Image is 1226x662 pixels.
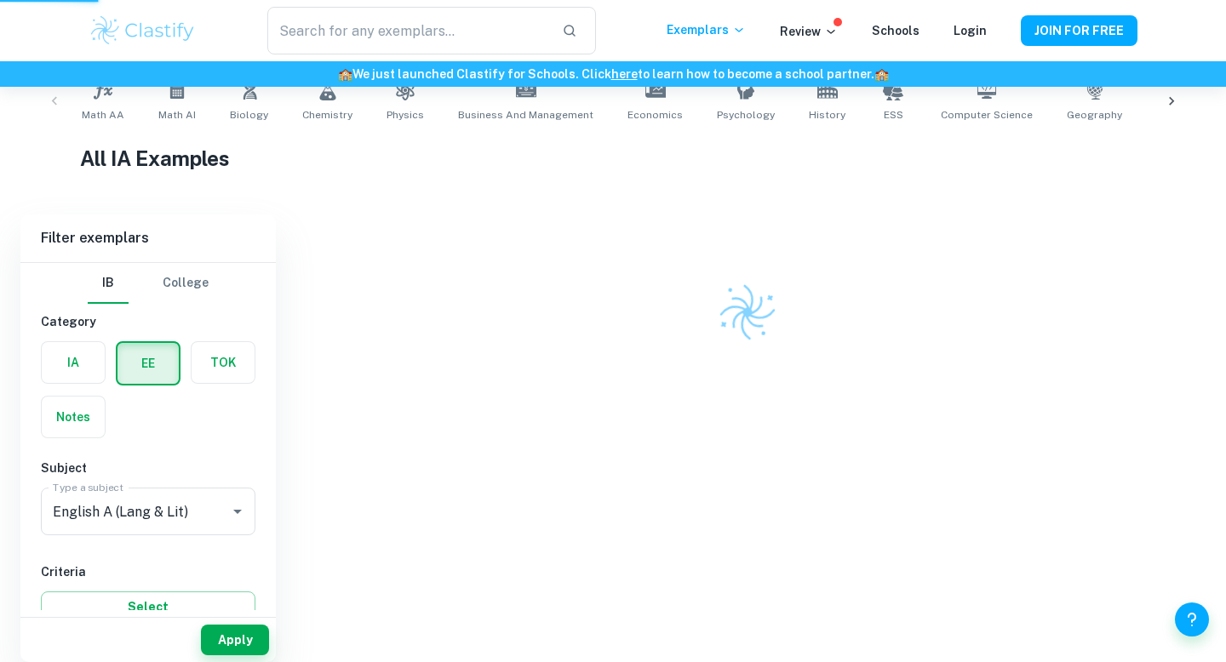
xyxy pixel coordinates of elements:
[41,562,255,581] h6: Criteria
[1067,107,1122,123] span: Geography
[3,65,1223,83] h6: We just launched Clastify for Schools. Click to learn how to become a school partner.
[230,107,268,123] span: Biology
[53,480,123,494] label: Type a subject
[1175,602,1209,636] button: Help and Feedback
[387,107,424,123] span: Physics
[302,107,352,123] span: Chemistry
[458,107,593,123] span: Business and Management
[267,7,548,54] input: Search for any exemplars...
[954,24,987,37] a: Login
[713,277,782,347] img: Clastify logo
[874,67,889,81] span: 🏫
[80,143,1147,174] h1: All IA Examples
[627,107,683,123] span: Economics
[192,342,255,383] button: TOK
[20,214,276,262] h6: Filter exemplars
[82,107,124,123] span: Math AA
[158,107,196,123] span: Math AI
[338,67,352,81] span: 🏫
[42,342,105,383] button: IA
[780,22,838,41] p: Review
[88,263,129,304] button: IB
[42,397,105,437] button: Notes
[941,107,1033,123] span: Computer Science
[226,499,249,523] button: Open
[667,20,746,39] p: Exemplars
[872,24,919,37] a: Schools
[89,14,197,48] img: Clastify logo
[88,263,209,304] div: Filter type choice
[201,625,269,655] button: Apply
[884,107,903,123] span: ESS
[117,343,179,384] button: EE
[41,459,255,477] h6: Subject
[717,107,775,123] span: Psychology
[163,263,209,304] button: College
[611,67,638,81] a: here
[1021,15,1137,46] button: JOIN FOR FREE
[41,591,255,622] button: Select
[41,312,255,331] h6: Category
[809,107,845,123] span: History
